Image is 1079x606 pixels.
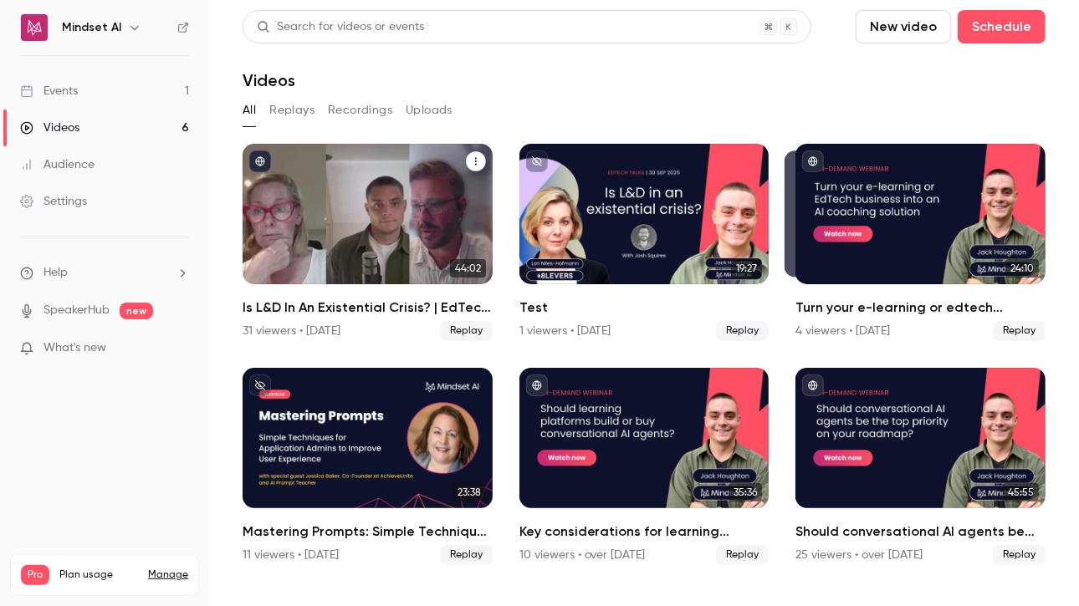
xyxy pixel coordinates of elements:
div: 25 viewers • over [DATE] [795,547,923,563]
a: 24:1024:10Turn your e-learning or edtech business into an AI coaching solution4 viewers • [DATE]R... [795,144,1046,341]
h2: Mastering Prompts: Simple Techniques for Application Admins to Improve User Experience [243,522,493,542]
div: 11 viewers • [DATE] [243,547,339,563]
div: Events [20,83,78,99]
li: help-dropdown-opener [20,264,189,282]
h2: Test [519,298,770,318]
a: 45:55Should conversational AI agents be the most important feature on your learning platform road... [795,368,1046,565]
li: Mastering Prompts: Simple Techniques for Application Admins to Improve User Experience [243,368,493,565]
ul: Videos [243,144,1046,565]
span: 19:27 [731,259,762,278]
span: 24:10 [1005,259,1039,278]
div: 31 viewers • [DATE] [243,323,340,339]
span: 44:02 [450,259,486,278]
li: Test [519,144,770,341]
a: 44:02Is L&D In An Existential Crisis? | EdTech Talks EP131 viewers • [DATE]Replay [243,144,493,341]
button: Uploads [406,97,453,124]
a: SpeakerHub [43,302,110,319]
button: published [526,374,548,396]
span: 45:55 [1003,483,1039,502]
div: Search for videos or events [257,18,424,36]
button: published [249,150,271,172]
span: Replay [716,321,769,341]
span: Help [43,264,68,282]
div: Settings [20,193,87,210]
a: 35:36Key considerations for learning platforms building or buying conversational AI10 viewers • o... [519,368,770,565]
span: Plan usage [59,568,138,582]
div: 10 viewers • over [DATE] [519,547,646,563]
button: All [243,97,256,124]
h2: Turn your e-learning or edtech business into an AI coaching solution [795,298,1046,318]
button: unpublished [249,374,271,396]
section: Videos [243,10,1046,596]
li: Is L&D In An Existential Crisis? | EdTech Talks EP1 [243,144,493,341]
span: Replay [993,321,1046,341]
h2: Should conversational AI agents be the most important feature on your learning platform roadmap? [795,522,1046,542]
h2: Is L&D In An Existential Crisis? | EdTech Talks EP1 [243,298,493,318]
button: published [802,374,824,396]
button: Schedule [958,10,1046,43]
li: Key considerations for learning platforms building or buying conversational AI [519,368,770,565]
span: Replay [993,545,1046,565]
h2: Key considerations for learning platforms building or buying conversational AI [519,522,770,542]
button: published [802,150,824,172]
span: What's new [43,339,106,357]
span: new [120,303,153,319]
span: 35:36 [729,483,762,502]
li: Turn your e-learning or edtech business into an AI coaching solution [795,144,1046,341]
span: Replay [440,321,493,341]
div: 4 viewers • [DATE] [795,323,890,339]
button: unpublished [526,150,548,172]
h1: Videos [243,70,295,90]
span: 23:38 [453,483,486,502]
button: Replays [269,97,314,124]
h6: Mindset AI [62,19,121,36]
img: Mindset AI [21,14,48,41]
div: Videos [20,120,79,136]
span: Replay [716,545,769,565]
button: Recordings [328,97,392,124]
button: New video [856,10,951,43]
div: Audience [20,156,95,173]
a: 23:38Mastering Prompts: Simple Techniques for Application Admins to Improve User Experience11 vie... [243,368,493,565]
a: 19:27Test1 viewers • [DATE]Replay [519,144,770,341]
li: Should conversational AI agents be the most important feature on your learning platform roadmap? [795,368,1046,565]
span: Pro [21,565,49,585]
div: 1 viewers • [DATE] [519,323,611,339]
iframe: Noticeable Trigger [169,341,189,356]
a: Manage [148,568,188,582]
span: Replay [440,545,493,565]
